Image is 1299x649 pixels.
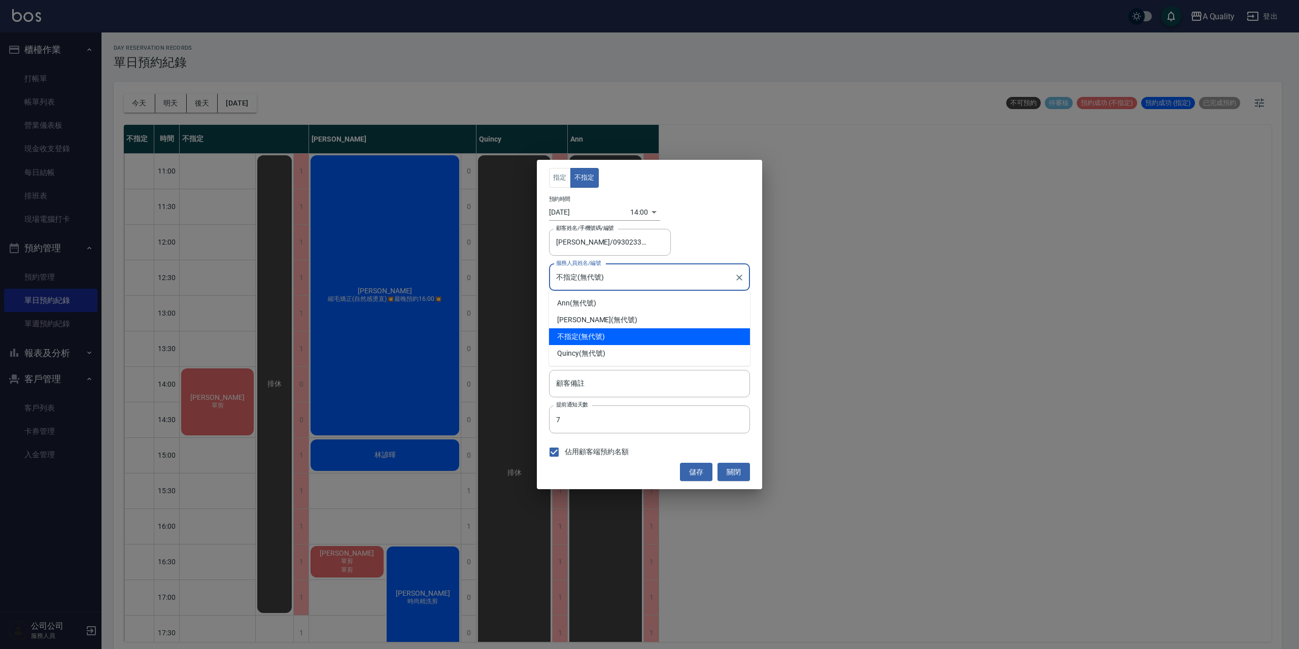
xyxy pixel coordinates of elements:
[549,295,750,312] div: (無代號)
[557,348,579,359] span: Quincy
[680,463,712,482] button: 儲存
[565,447,629,457] span: 佔用顧客端預約名額
[557,315,611,325] span: [PERSON_NAME]
[557,298,570,309] span: Ann
[556,224,614,232] label: 顧客姓名/手機號碼/編號
[717,463,750,482] button: 關閉
[549,312,750,328] div: (無代號)
[630,204,648,221] div: 14:00
[570,168,599,188] button: 不指定
[556,259,601,267] label: 服務人員姓名/編號
[549,345,750,362] div: (無代號)
[549,328,750,345] div: (無代號)
[557,331,578,342] span: 不指定
[549,204,630,221] input: Choose date, selected date is 2025-09-18
[556,401,588,408] label: 提前通知天數
[549,195,570,202] label: 預約時間
[549,168,571,188] button: 指定
[732,270,746,285] button: Clear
